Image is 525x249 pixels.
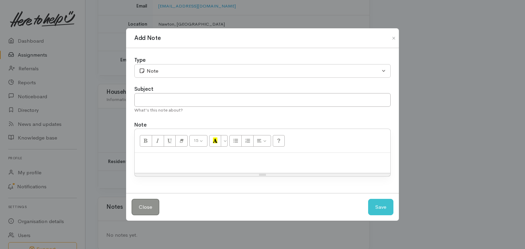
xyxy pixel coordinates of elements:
[139,67,380,75] div: Note
[135,173,390,176] div: Resize
[164,135,176,147] button: Underline (CTRL+U)
[253,135,271,147] button: Paragraph
[152,135,164,147] button: Italic (CTRL+I)
[189,135,207,147] button: Font Size
[140,135,152,147] button: Bold (CTRL+B)
[134,85,153,93] label: Subject
[134,121,147,129] label: Note
[273,135,285,147] button: Help
[134,56,146,64] label: Type
[229,135,242,147] button: Unordered list (CTRL+SHIFT+NUM7)
[388,34,399,42] button: Close
[134,34,161,43] h1: Add Note
[175,135,188,147] button: Remove Font Style (CTRL+\)
[134,107,391,114] div: What's this note about?
[134,64,391,78] button: Note
[241,135,254,147] button: Ordered list (CTRL+SHIFT+NUM8)
[368,199,393,216] button: Save
[209,135,221,147] button: Recent Color
[221,135,228,147] button: More Color
[132,199,159,216] button: Close
[193,137,198,143] span: 15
